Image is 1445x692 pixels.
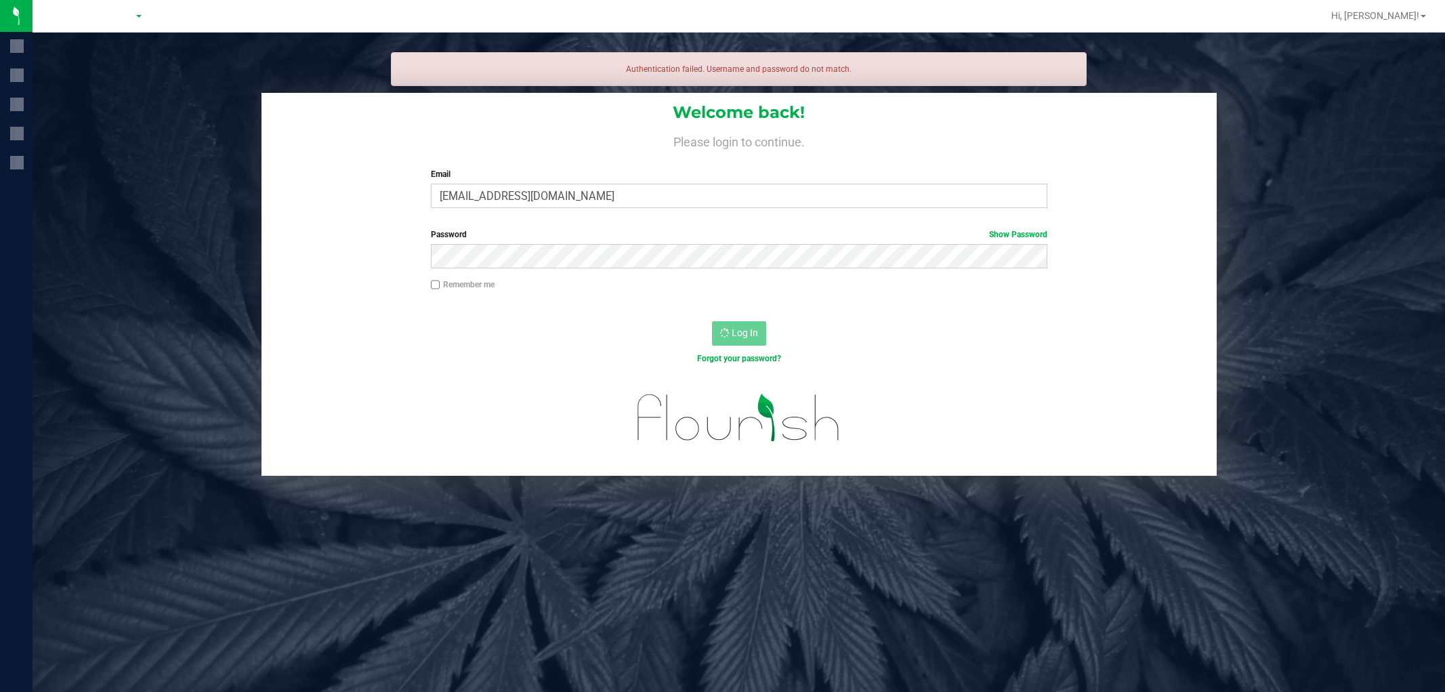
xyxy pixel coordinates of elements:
[732,327,758,338] span: Log In
[697,354,781,363] a: Forgot your password?
[431,230,467,239] span: Password
[261,133,1217,149] h4: Please login to continue.
[619,380,858,456] img: flourish_logo.svg
[431,280,440,289] input: Remember me
[431,279,495,291] label: Remember me
[1331,10,1419,21] span: Hi, [PERSON_NAME]!
[431,168,1047,180] label: Email
[712,321,766,346] button: Log In
[261,104,1217,121] h1: Welcome back!
[989,230,1047,239] a: Show Password
[391,52,1087,86] div: Authentication failed. Username and password do not match.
